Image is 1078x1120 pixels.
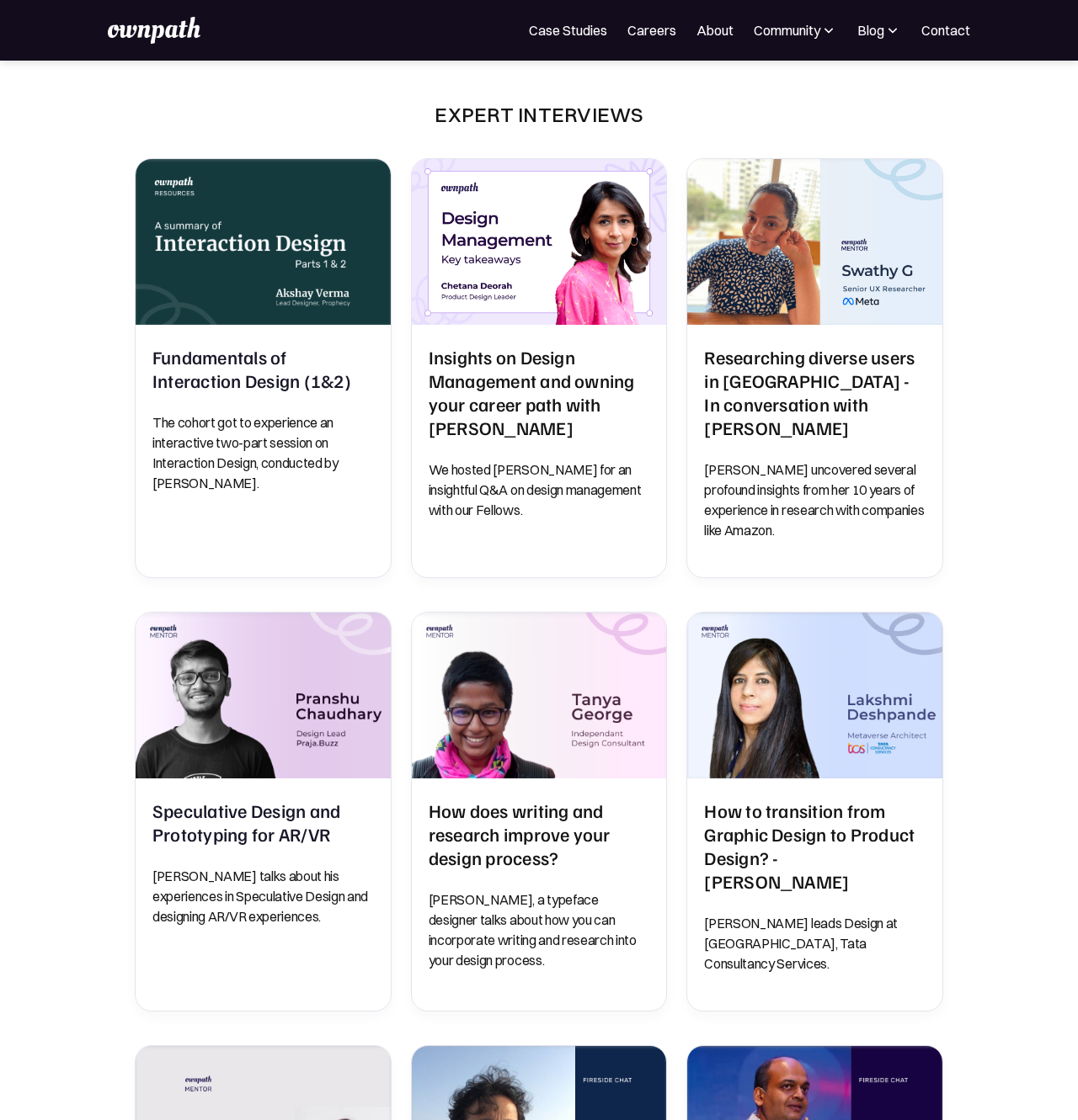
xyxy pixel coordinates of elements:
a: Speculative Design and Prototyping for AR/VRSpeculative Design and Prototyping for AR/VR[PERSON_N... [135,612,392,1011]
img: Speculative Design and Prototyping for AR/VR [136,613,391,778]
a: About [696,20,734,40]
h2: How does writing and research improve your design process? [429,799,650,869]
a: How does writing and research improve your design process?How does writing and research improve y... [411,612,668,1011]
a: Fundamentals of Interaction Design (1&2)Fundamentals of Interaction Design (1&2)The cohort got to... [135,158,392,578]
p: The cohort got to experience an interactive two-part session on Interaction Design, conducted by ... [152,412,374,493]
div: Community [754,20,820,40]
div: Expert Interviews [435,101,643,128]
h2: Researching diverse users in [GEOGRAPHIC_DATA] - In conversation with [PERSON_NAME] [704,345,926,439]
h2: Speculative Design and Prototyping for AR/VR [152,799,374,846]
div: Blog [857,20,884,40]
img: Researching diverse users in India - In conversation with Swathy G [687,159,942,325]
div: Blog [857,20,901,40]
p: We hosted [PERSON_NAME] for an insightful Q&A on design management with our Fellows. [429,459,650,520]
a: Researching diverse users in India - In conversation with Swathy GResearching diverse users in [G... [686,158,943,578]
h2: Insights on Design Management and owning your career path with [PERSON_NAME] [429,345,650,439]
p: [PERSON_NAME] leads Design at [GEOGRAPHIC_DATA], Tata Consultancy Services. [704,913,926,974]
a: How to transition from Graphic Design to Product Design? - Lakshmi DeshpandeHow to transition fro... [686,612,943,1011]
a: Contact [921,20,970,40]
h2: Fundamentals of Interaction Design (1&2) [152,345,374,392]
a: Insights on Design Management and owning your career path with Chetana DeorahInsights on Design M... [411,158,668,578]
p: [PERSON_NAME] uncovered several profound insights from her 10 years of experience in research wit... [704,459,926,540]
h2: How to transition from Graphic Design to Product Design? - [PERSON_NAME] [704,799,926,893]
p: [PERSON_NAME] talks about his experiences in Speculative Design and designing AR/VR experiences. [152,866,374,926]
a: Careers [627,20,676,40]
a: Case Studies [529,20,607,40]
img: Insights on Design Management and owning your career path with Chetana Deorah [412,159,667,325]
img: How to transition from Graphic Design to Product Design? - Lakshmi Deshpande [687,613,942,778]
img: Fundamentals of Interaction Design (1&2) [136,159,391,325]
img: How does writing and research improve your design process? [412,613,667,778]
div: Community [754,20,837,40]
p: [PERSON_NAME], a typeface designer talks about how you can incorporate writing and research into ... [429,889,650,970]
